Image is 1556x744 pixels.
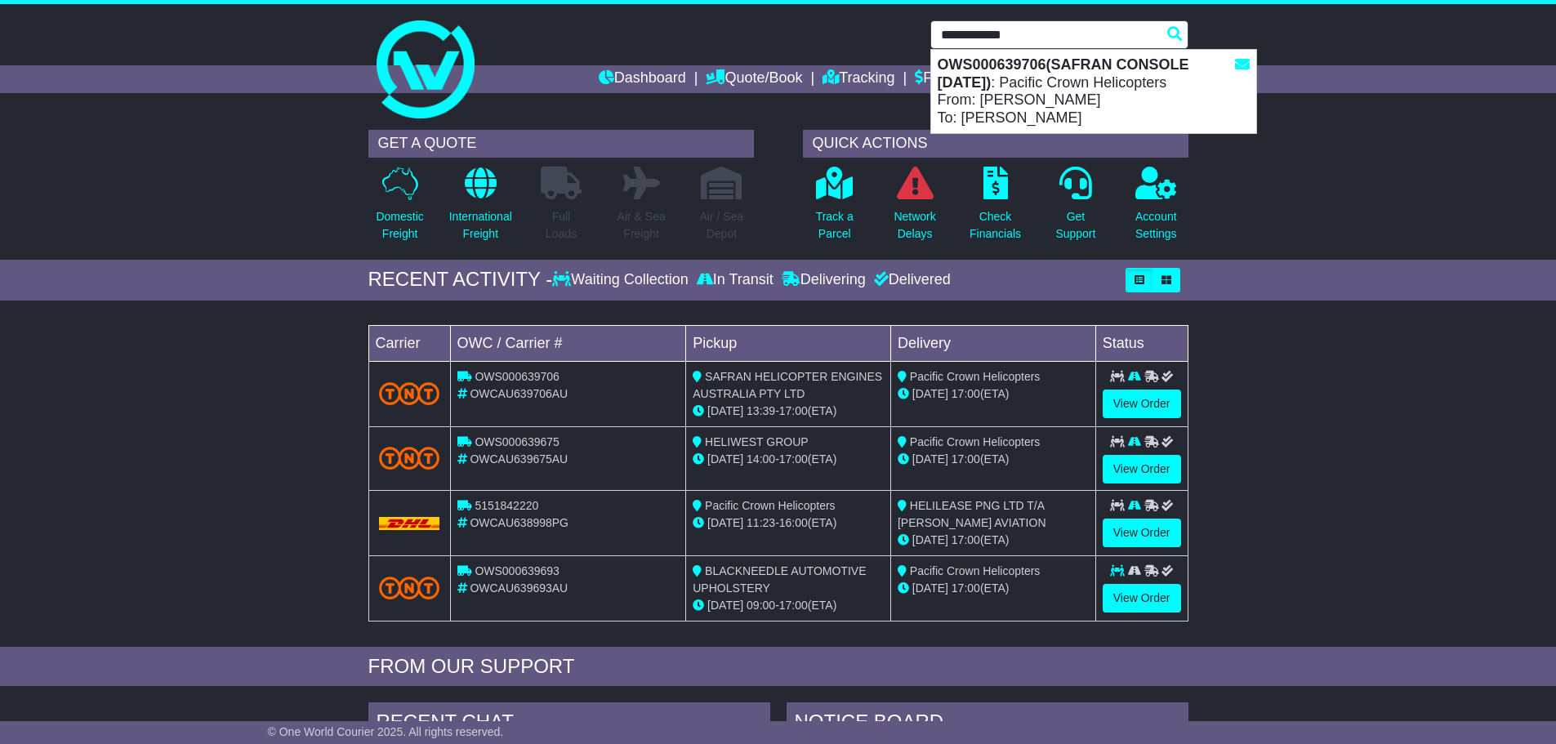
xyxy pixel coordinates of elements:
img: TNT_Domestic.png [379,382,440,404]
span: OWS000639693 [475,564,560,577]
span: [DATE] [707,404,743,417]
span: SAFRAN HELICOPTER ENGINES AUSTRALIA PTY LTD [693,370,882,400]
span: 16:00 [779,516,808,529]
p: Air / Sea Depot [700,208,744,243]
span: [DATE] [912,387,948,400]
div: (ETA) [898,580,1089,597]
a: View Order [1103,519,1181,547]
td: Pickup [686,325,891,361]
span: 17:00 [779,452,808,466]
div: (ETA) [898,532,1089,549]
div: Waiting Collection [552,271,692,289]
td: OWC / Carrier # [450,325,686,361]
span: 13:39 [747,404,775,417]
img: TNT_Domestic.png [379,577,440,599]
div: Delivering [778,271,870,289]
a: Track aParcel [815,166,854,252]
div: (ETA) [898,451,1089,468]
span: [DATE] [707,599,743,612]
span: 17:00 [952,452,980,466]
span: BLACKNEEDLE AUTOMOTIVE UPHOLSTERY [693,564,866,595]
p: Track a Parcel [816,208,854,243]
p: Network Delays [894,208,935,243]
span: 11:23 [747,516,775,529]
div: (ETA) [898,385,1089,403]
span: HELIWEST GROUP [705,435,809,448]
p: Check Financials [970,208,1021,243]
td: Carrier [368,325,450,361]
a: DomesticFreight [375,166,424,252]
span: © One World Courier 2025. All rights reserved. [268,725,504,738]
div: - (ETA) [693,403,884,420]
span: [DATE] [707,516,743,529]
span: 09:00 [747,599,775,612]
div: - (ETA) [693,597,884,614]
p: Air & Sea Freight [617,208,666,243]
span: OWCAU638998PG [470,516,568,529]
a: Tracking [823,65,894,93]
span: [DATE] [707,452,743,466]
div: FROM OUR SUPPORT [368,655,1188,679]
td: Delivery [890,325,1095,361]
a: Financials [915,65,989,93]
span: [DATE] [912,581,948,595]
img: DHL.png [379,517,440,530]
span: [DATE] [912,533,948,546]
div: : Pacific Crown Helicopters From: [PERSON_NAME] To: [PERSON_NAME] [931,50,1256,133]
a: Dashboard [599,65,686,93]
span: OWCAU639675AU [470,452,568,466]
span: Pacific Crown Helicopters [910,370,1041,383]
span: HELILEASE PNG LTD T/A [PERSON_NAME] AVIATION [898,499,1046,529]
div: RECENT ACTIVITY - [368,268,553,292]
span: [DATE] [912,452,948,466]
span: OWS000639675 [475,435,560,448]
td: Status [1095,325,1188,361]
span: Pacific Crown Helicopters [910,435,1041,448]
div: QUICK ACTIONS [803,130,1188,158]
p: International Freight [449,208,512,243]
span: 17:00 [952,581,980,595]
span: Pacific Crown Helicopters [910,564,1041,577]
a: View Order [1103,390,1181,418]
span: 17:00 [952,533,980,546]
a: NetworkDelays [893,166,936,252]
span: 17:00 [779,404,808,417]
span: 17:00 [779,599,808,612]
p: Full Loads [541,208,582,243]
div: - (ETA) [693,515,884,532]
span: Pacific Crown Helicopters [705,499,836,512]
div: GET A QUOTE [368,130,754,158]
a: CheckFinancials [969,166,1022,252]
span: OWS000639706 [475,370,560,383]
a: Quote/Book [706,65,802,93]
span: 14:00 [747,452,775,466]
span: OWCAU639706AU [470,387,568,400]
a: GetSupport [1054,166,1096,252]
span: 5151842220 [475,499,538,512]
p: Account Settings [1135,208,1177,243]
a: View Order [1103,584,1181,613]
a: InternationalFreight [448,166,513,252]
div: In Transit [693,271,778,289]
div: Delivered [870,271,951,289]
p: Domestic Freight [376,208,423,243]
span: 17:00 [952,387,980,400]
a: View Order [1103,455,1181,483]
span: OWCAU639693AU [470,581,568,595]
a: AccountSettings [1135,166,1178,252]
p: Get Support [1055,208,1095,243]
img: TNT_Domestic.png [379,447,440,469]
div: - (ETA) [693,451,884,468]
strong: OWS000639706(SAFRAN CONSOLE [DATE]) [938,56,1189,91]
